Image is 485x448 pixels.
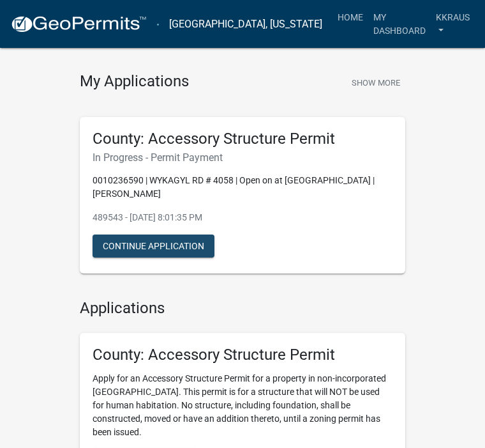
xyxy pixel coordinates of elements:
button: Continue Application [93,235,214,258]
img: Custer County, Colorado [157,24,159,26]
h6: In Progress - Permit Payment [93,151,392,164]
p: 489543 - [DATE] 8:01:35 PM [93,211,392,224]
h4: My Applications [80,72,189,91]
a: Home [332,5,368,29]
h5: County: Accessory Structure Permit [93,346,392,364]
a: My Dashboard [368,5,431,43]
a: [GEOGRAPHIC_DATA], [US_STATE] [169,13,322,35]
button: Show More [347,72,405,93]
h4: Applications [80,299,405,318]
a: kkraus [431,5,475,43]
p: 0010236590 | WYKAGYL RD # 4058 | Open on at [GEOGRAPHIC_DATA] | [PERSON_NAME] [93,174,392,201]
p: Apply for an Accessory Structure Permit for a property in non-incorporated [GEOGRAPHIC_DATA]. Thi... [93,372,392,439]
h5: County: Accessory Structure Permit [93,130,392,148]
